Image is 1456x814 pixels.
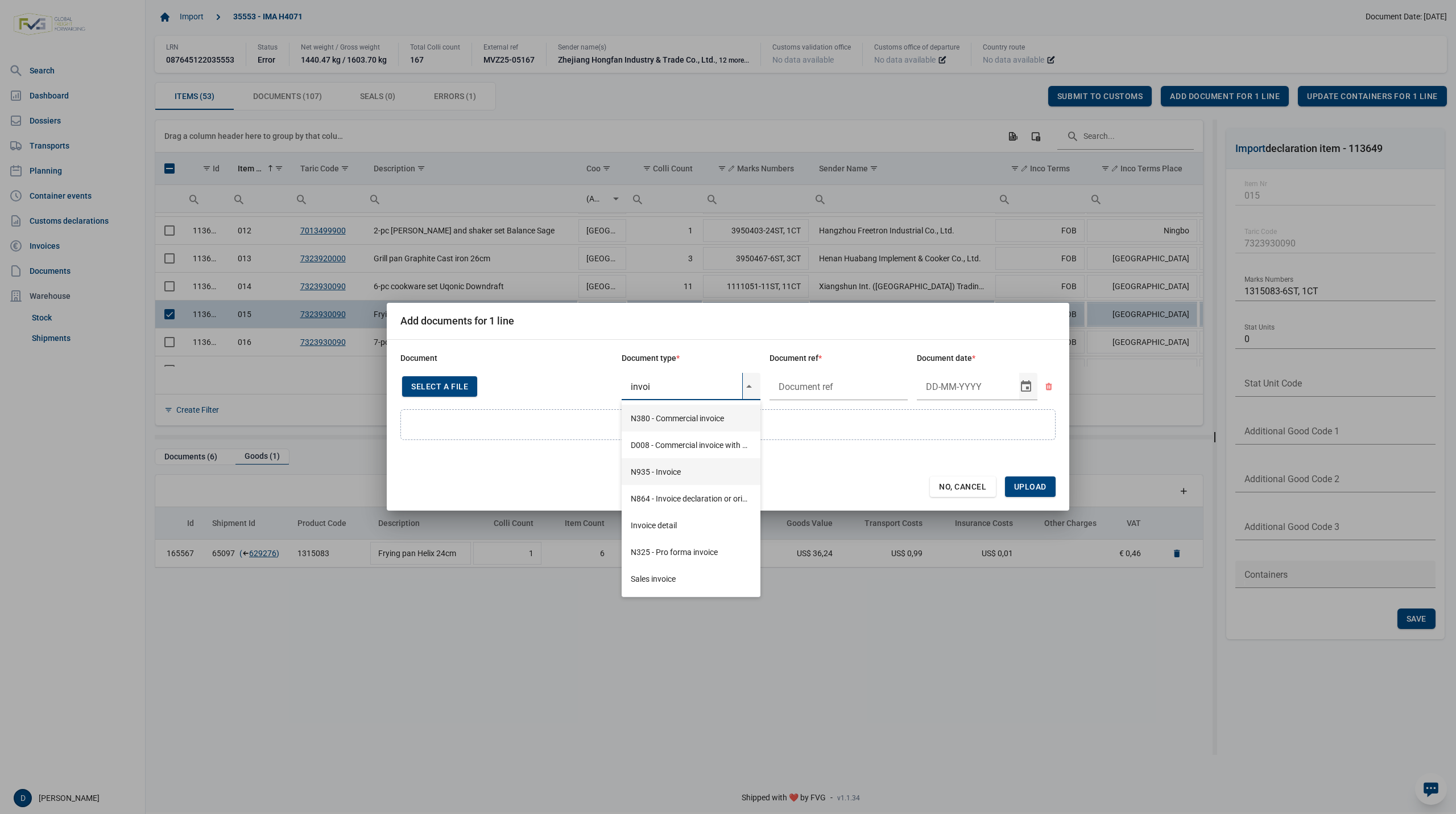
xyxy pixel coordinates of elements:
[622,400,760,597] div: Dropdown
[400,353,613,364] div: Document
[742,373,756,400] div: Select
[622,431,760,458] div: D008 - Commercial invoice with a signed declaration
[622,565,760,592] div: Sales invoice
[1014,482,1046,491] span: Upload
[400,314,514,327] div: Add documents for 1 line
[1019,373,1033,400] div: Select
[622,373,742,400] input: Document type
[917,373,1019,400] input: Document date
[622,458,760,485] div: N935 - Invoice
[622,538,760,565] div: N325 - Pro forma invoice
[411,382,468,391] span: Select a file
[770,353,908,364] div: Document ref
[1005,476,1056,497] div: Upload
[622,405,760,431] div: N380 - Commercial invoice
[622,485,760,512] div: N864 - Invoice declaration or origin declaration
[402,376,477,397] div: Select a file
[622,405,760,592] div: Items
[930,476,996,497] div: No, Cancel
[622,512,760,538] div: Invoice detail
[770,373,908,400] input: Document ref
[400,409,1056,440] div: Add new line
[917,353,1056,364] div: Document date
[939,482,987,491] span: No, Cancel
[622,353,760,364] div: Document type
